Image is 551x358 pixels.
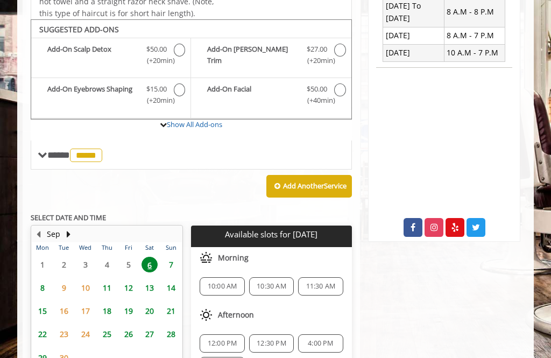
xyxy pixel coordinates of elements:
span: 21 [163,303,179,319]
td: Select day14 [160,276,182,299]
span: $27.00 [307,44,327,55]
td: [DATE] [383,27,444,44]
th: Wed [75,242,96,253]
button: Next Month [64,228,73,240]
td: Select day6 [139,253,160,276]
b: Add-On Scalp Detox [47,44,139,66]
span: 9 [56,280,72,296]
b: Add-On Facial [207,83,300,106]
th: Sat [139,242,160,253]
span: 10:00 AM [208,282,237,291]
td: Select day24 [75,322,96,346]
span: 24 [77,326,94,342]
div: 4:00 PM [298,334,343,353]
td: Select day16 [53,299,75,322]
td: Select day23 [53,322,75,346]
span: $15.00 [146,83,167,95]
td: Select day19 [118,299,139,322]
span: 11:30 AM [306,282,336,291]
td: Select day15 [32,299,53,322]
span: 7 [163,257,179,272]
span: (+20min ) [145,55,168,66]
b: Add-On [PERSON_NAME] Trim [207,44,300,66]
th: Thu [96,242,118,253]
span: 13 [142,280,158,296]
div: 10:00 AM [200,277,244,296]
p: Available slots for [DATE] [195,230,347,239]
td: Select day13 [139,276,160,299]
span: 18 [99,303,115,319]
span: $50.00 [307,83,327,95]
span: 17 [77,303,94,319]
span: 15 [34,303,51,319]
td: Select day12 [118,276,139,299]
label: Add-On Beard Trim [196,44,345,69]
span: 26 [121,326,137,342]
button: Add AnotherService [266,175,352,198]
th: Sun [160,242,182,253]
div: 11:30 AM [298,277,343,296]
button: Previous Month [34,228,43,240]
td: Select day7 [160,253,182,276]
button: Sep [47,228,60,240]
span: 19 [121,303,137,319]
span: 23 [56,326,72,342]
span: 10:30 AM [257,282,286,291]
span: 16 [56,303,72,319]
span: (+40min ) [305,95,329,106]
span: 6 [142,257,158,272]
span: 10 [77,280,94,296]
b: Add-On Eyebrows Shaping [47,83,139,106]
th: Mon [32,242,53,253]
span: Morning [218,254,249,262]
span: 12 [121,280,137,296]
td: Select day18 [96,299,118,322]
td: Select day17 [75,299,96,322]
span: 4:00 PM [308,339,333,348]
th: Tue [53,242,75,253]
td: Select day8 [32,276,53,299]
img: afternoon slots [200,308,213,321]
img: morning slots [200,251,213,264]
div: The Made Man Haircut Add-onS [31,19,352,120]
a: Show All Add-ons [167,120,222,129]
label: Add-On Facial [196,83,345,109]
span: 12:00 PM [208,339,237,348]
td: Select day26 [118,322,139,346]
td: Select day28 [160,322,182,346]
td: 8 A.M - 7 P.M [444,27,505,44]
td: Select day21 [160,299,182,322]
td: Select day9 [53,276,75,299]
span: 28 [163,326,179,342]
span: (+20min ) [145,95,168,106]
span: Afternoon [218,311,254,319]
b: SELECT DATE AND TIME [31,213,106,222]
b: Add Another Service [283,181,347,191]
th: Fri [118,242,139,253]
td: Select day10 [75,276,96,299]
div: 12:30 PM [249,334,294,353]
td: Select day20 [139,299,160,322]
td: Select day27 [139,322,160,346]
label: Add-On Scalp Detox [37,44,185,69]
div: 10:30 AM [249,277,294,296]
td: [DATE] [383,44,444,61]
b: SUGGESTED ADD-ONS [39,24,119,34]
td: Select day22 [32,322,53,346]
span: 14 [163,280,179,296]
td: 10 A.M - 7 P.M [444,44,505,61]
td: Select day25 [96,322,118,346]
span: 27 [142,326,158,342]
label: Add-On Eyebrows Shaping [37,83,185,109]
span: 11 [99,280,115,296]
span: 20 [142,303,158,319]
td: Select day11 [96,276,118,299]
span: 25 [99,326,115,342]
span: 22 [34,326,51,342]
span: 12:30 PM [257,339,286,348]
div: 12:00 PM [200,334,244,353]
span: 8 [34,280,51,296]
span: $50.00 [146,44,167,55]
span: (+20min ) [305,55,329,66]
